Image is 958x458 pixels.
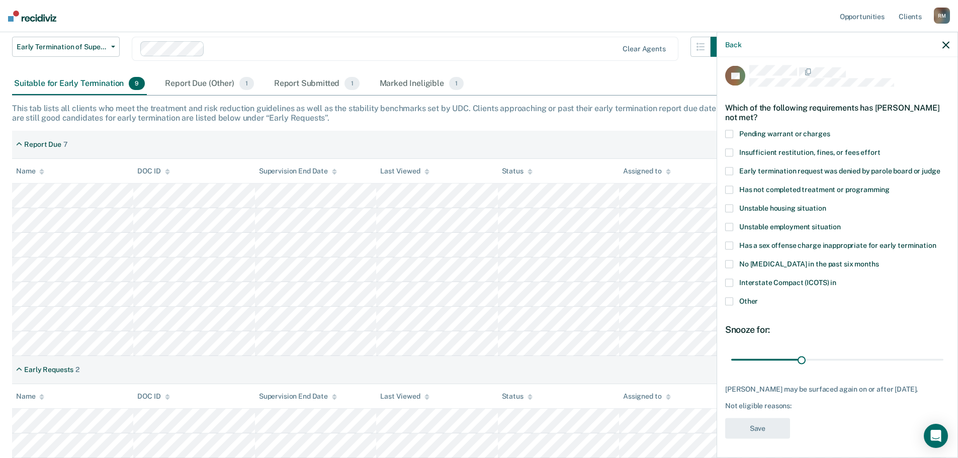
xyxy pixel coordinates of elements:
[63,140,68,149] div: 7
[163,73,255,95] div: Report Due (Other)
[24,140,61,149] div: Report Due
[725,418,790,438] button: Save
[623,45,665,53] div: Clear agents
[137,167,169,175] div: DOC ID
[137,392,169,401] div: DOC ID
[129,77,145,90] span: 9
[502,167,533,175] div: Status
[239,77,254,90] span: 1
[378,73,466,95] div: Marked Ineligible
[380,392,429,401] div: Last Viewed
[725,324,949,335] div: Snooze for:
[259,167,337,175] div: Supervision End Date
[739,297,758,305] span: Other
[739,204,826,212] span: Unstable housing situation
[259,392,337,401] div: Supervision End Date
[725,402,949,410] div: Not eligible reasons:
[739,148,880,156] span: Insufficient restitution, fines, or fees effort
[75,365,79,374] div: 2
[725,385,949,393] div: [PERSON_NAME] may be surfaced again on or after [DATE].
[12,104,946,123] div: This tab lists all clients who meet the treatment and risk reduction guidelines as well as the st...
[272,73,362,95] div: Report Submitted
[16,167,44,175] div: Name
[725,95,949,130] div: Which of the following requirements has [PERSON_NAME] not met?
[739,259,879,267] span: No [MEDICAL_DATA] in the past six months
[623,167,670,175] div: Assigned to
[739,278,836,286] span: Interstate Compact (ICOTS) in
[739,185,890,193] span: Has not completed treatment or programming
[739,241,936,249] span: Has a sex offense charge inappropriate for early termination
[502,392,533,401] div: Status
[24,365,73,374] div: Early Requests
[8,11,56,22] img: Recidiviz
[739,222,841,230] span: Unstable employment situation
[623,392,670,401] div: Assigned to
[934,8,950,24] div: R M
[725,40,741,49] button: Back
[739,166,940,174] span: Early termination request was denied by parole board or judge
[380,167,429,175] div: Last Viewed
[924,424,948,448] div: Open Intercom Messenger
[739,129,830,137] span: Pending warrant or charges
[16,392,44,401] div: Name
[344,77,359,90] span: 1
[12,73,147,95] div: Suitable for Early Termination
[449,77,464,90] span: 1
[17,43,107,51] span: Early Termination of Supervision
